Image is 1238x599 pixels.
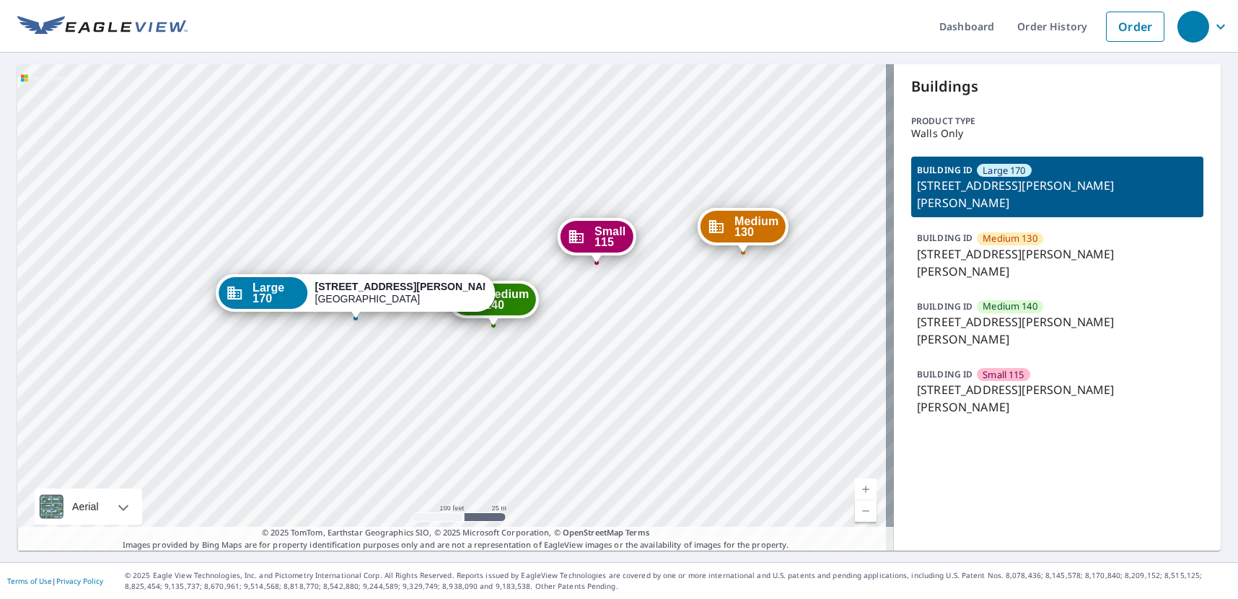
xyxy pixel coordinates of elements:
span: Large 170 [253,282,300,304]
a: Current Level 18, Zoom In [855,478,877,500]
div: Aerial [68,489,103,525]
p: Buildings [911,76,1203,97]
span: Medium 130 [734,216,778,237]
span: Medium 130 [983,232,1037,245]
p: BUILDING ID [917,164,973,176]
p: [STREET_ADDRESS][PERSON_NAME][PERSON_NAME] [917,245,1198,280]
p: [STREET_ADDRESS][PERSON_NAME][PERSON_NAME] [917,177,1198,211]
p: Images provided by Bing Maps are for property identification purposes only and are not a represen... [17,527,894,551]
div: Aerial [35,489,142,525]
a: Privacy Policy [56,576,103,586]
a: Current Level 18, Zoom Out [855,500,877,522]
span: Large 170 [983,164,1025,178]
div: Dropped pin, building Small 115, Commercial property, 6814 Schroeder Rd Madison, WI 53711 [558,218,636,263]
span: © 2025 TomTom, Earthstar Geographics SIO, © 2025 Microsoft Corporation, © [262,527,649,539]
a: Terms of Use [7,576,52,586]
span: Small 115 [594,226,625,248]
a: OpenStreetMap [563,527,623,538]
a: Order [1106,12,1164,42]
p: BUILDING ID [917,368,973,380]
span: Small 115 [983,368,1024,382]
span: Medium 140 [485,289,529,310]
span: Medium 140 [983,299,1037,313]
p: © 2025 Eagle View Technologies, Inc. and Pictometry International Corp. All Rights Reserved. Repo... [125,570,1231,592]
p: BUILDING ID [917,232,973,244]
strong: [STREET_ADDRESS][PERSON_NAME] [315,281,501,292]
p: [STREET_ADDRESS][PERSON_NAME][PERSON_NAME] [917,381,1198,416]
p: Product type [911,115,1203,128]
p: BUILDING ID [917,300,973,312]
div: [GEOGRAPHIC_DATA] [315,281,486,305]
div: Dropped pin, building Medium 130, Commercial property, 6804 Schroeder Rd Madison, WI 53711 [698,208,789,253]
p: | [7,577,103,585]
div: Dropped pin, building Large 170, Commercial property, 6836 Schroeder Rd Madison, WI 53711 [216,274,496,319]
a: Terms [625,527,649,538]
div: Dropped pin, building Medium 140, Commercial property, 6876 Schroeder Rd Madison, WI 53711 [448,281,539,325]
p: Walls Only [911,128,1203,139]
img: EV Logo [17,16,188,38]
p: [STREET_ADDRESS][PERSON_NAME][PERSON_NAME] [917,313,1198,348]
